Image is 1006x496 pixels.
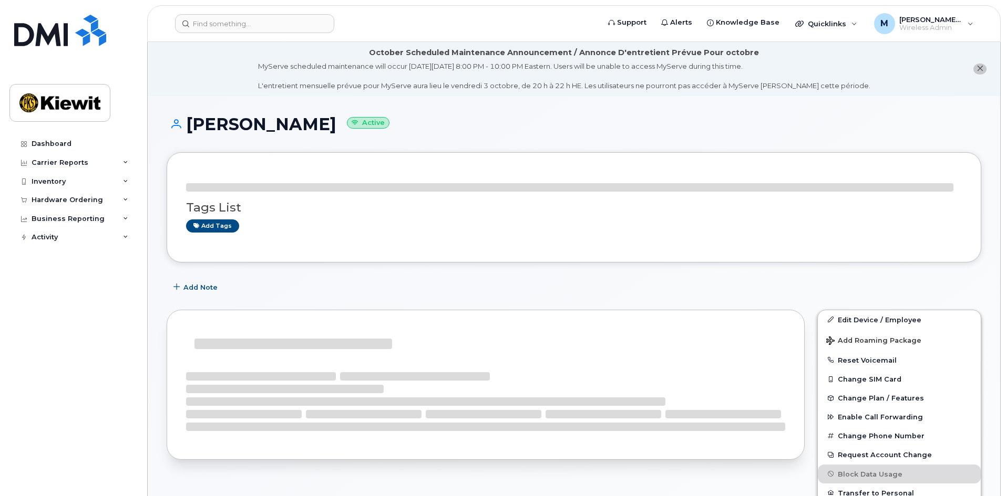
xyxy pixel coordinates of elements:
[258,61,870,91] div: MyServe scheduled maintenance will occur [DATE][DATE] 8:00 PM - 10:00 PM Eastern. Users will be u...
[838,394,924,402] span: Change Plan / Features
[818,426,981,445] button: Change Phone Number
[838,413,923,421] span: Enable Call Forwarding
[818,351,981,370] button: Reset Voicemail
[818,388,981,407] button: Change Plan / Features
[167,278,227,297] button: Add Note
[186,201,962,214] h3: Tags List
[369,47,759,58] div: October Scheduled Maintenance Announcement / Annonce D'entretient Prévue Pour octobre
[818,370,981,388] button: Change SIM Card
[186,219,239,233] a: Add tags
[167,115,981,133] h1: [PERSON_NAME]
[183,282,218,292] span: Add Note
[347,117,389,129] small: Active
[826,336,921,346] span: Add Roaming Package
[818,329,981,351] button: Add Roaming Package
[818,445,981,464] button: Request Account Change
[973,64,987,75] button: close notification
[818,310,981,329] a: Edit Device / Employee
[818,407,981,426] button: Enable Call Forwarding
[818,465,981,483] button: Block Data Usage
